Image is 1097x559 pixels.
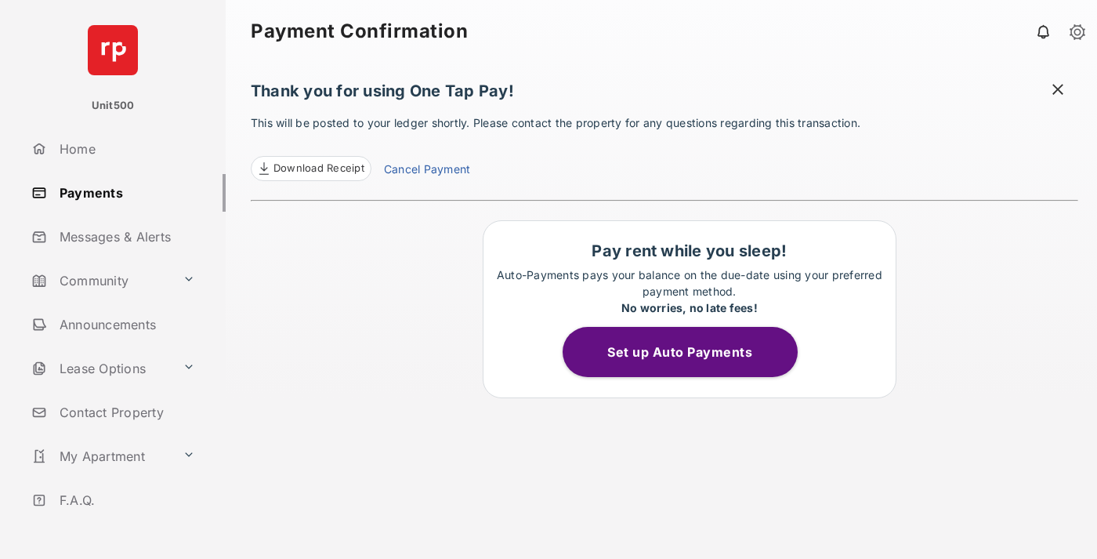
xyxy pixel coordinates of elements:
p: This will be posted to your ledger shortly. Please contact the property for any questions regardi... [251,114,1078,181]
a: Download Receipt [251,156,371,181]
a: My Apartment [25,437,176,475]
a: Messages & Alerts [25,218,226,256]
strong: Payment Confirmation [251,22,468,41]
a: Set up Auto Payments [563,344,816,360]
h1: Pay rent while you sleep! [491,241,888,260]
span: Download Receipt [273,161,364,176]
img: svg+xml;base64,PHN2ZyB4bWxucz0iaHR0cDovL3d3dy53My5vcmcvMjAwMC9zdmciIHdpZHRoPSI2NCIgaGVpZ2h0PSI2NC... [88,25,138,75]
p: Unit500 [92,98,135,114]
a: F.A.Q. [25,481,226,519]
div: No worries, no late fees! [491,299,888,316]
a: Cancel Payment [384,161,470,181]
a: Lease Options [25,350,176,387]
a: Community [25,262,176,299]
a: Payments [25,174,226,212]
button: Set up Auto Payments [563,327,798,377]
a: Home [25,130,226,168]
a: Announcements [25,306,226,343]
p: Auto-Payments pays your balance on the due-date using your preferred payment method. [491,267,888,316]
h1: Thank you for using One Tap Pay! [251,82,1078,108]
a: Contact Property [25,394,226,431]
